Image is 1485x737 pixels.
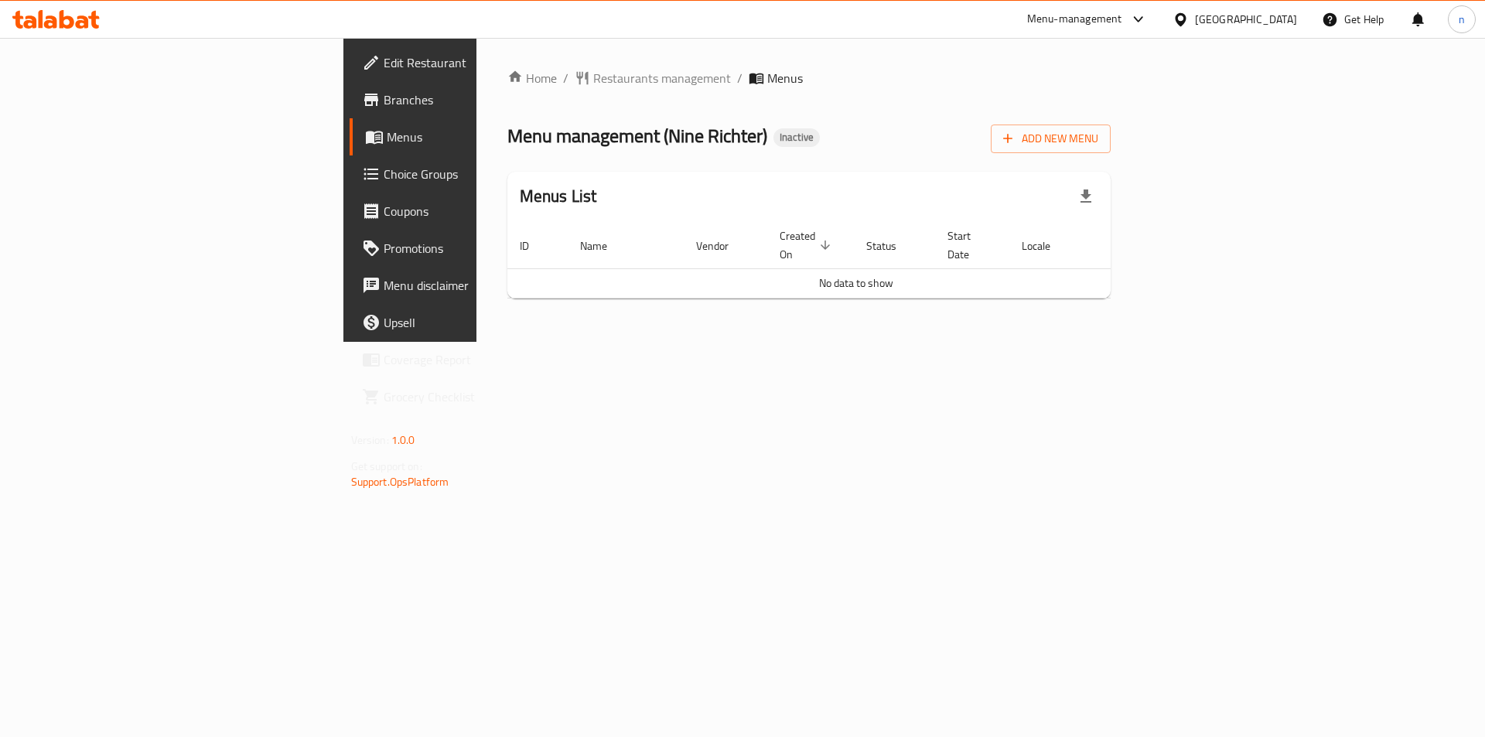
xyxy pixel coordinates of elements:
[780,227,835,264] span: Created On
[351,472,449,492] a: Support.OpsPlatform
[384,387,579,406] span: Grocery Checklist
[1067,178,1104,215] div: Export file
[384,165,579,183] span: Choice Groups
[520,237,549,255] span: ID
[350,267,592,304] a: Menu disclaimer
[384,313,579,332] span: Upsell
[507,118,767,153] span: Menu management ( Nine Richter )
[350,44,592,81] a: Edit Restaurant
[507,222,1205,299] table: enhanced table
[350,304,592,341] a: Upsell
[350,193,592,230] a: Coupons
[350,230,592,267] a: Promotions
[1022,237,1070,255] span: Locale
[384,276,579,295] span: Menu disclaimer
[507,69,1111,87] nav: breadcrumb
[866,237,917,255] span: Status
[520,185,597,208] h2: Menus List
[391,430,415,450] span: 1.0.0
[384,90,579,109] span: Branches
[696,237,749,255] span: Vendor
[351,430,389,450] span: Version:
[387,128,579,146] span: Menus
[350,378,592,415] a: Grocery Checklist
[767,69,803,87] span: Menus
[384,53,579,72] span: Edit Restaurant
[819,273,893,293] span: No data to show
[350,155,592,193] a: Choice Groups
[1195,11,1297,28] div: [GEOGRAPHIC_DATA]
[1027,10,1122,29] div: Menu-management
[593,69,731,87] span: Restaurants management
[384,239,579,258] span: Promotions
[773,128,820,147] div: Inactive
[947,227,991,264] span: Start Date
[351,456,422,476] span: Get support on:
[384,202,579,220] span: Coupons
[991,125,1111,153] button: Add New Menu
[1003,129,1098,148] span: Add New Menu
[737,69,742,87] li: /
[350,118,592,155] a: Menus
[575,69,731,87] a: Restaurants management
[773,131,820,144] span: Inactive
[1089,222,1205,269] th: Actions
[1459,11,1465,28] span: n
[350,81,592,118] a: Branches
[350,341,592,378] a: Coverage Report
[580,237,627,255] span: Name
[384,350,579,369] span: Coverage Report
